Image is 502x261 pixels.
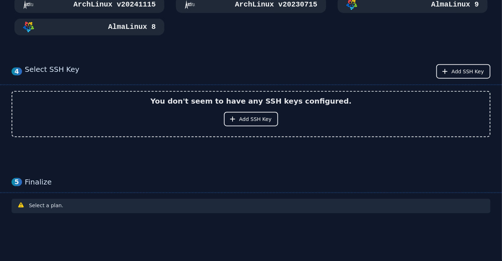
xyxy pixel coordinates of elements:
div: 4 [12,68,22,76]
h3: Select a plan. [29,202,63,209]
button: AlmaLinux 8AlmaLinux 8 [14,19,164,35]
button: Add SSH Key [224,112,278,126]
div: Select SSH Key [25,64,79,79]
div: 5 [12,178,22,186]
img: AlmaLinux 8 [23,22,34,32]
h2: You don't seem to have any SSH keys configured. [150,96,351,106]
button: Add SSH Key [436,64,490,79]
div: Finalize [25,178,490,187]
h3: AlmaLinux 8 [107,22,156,32]
span: Add SSH Key [451,68,484,75]
span: Add SSH Key [239,116,272,123]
